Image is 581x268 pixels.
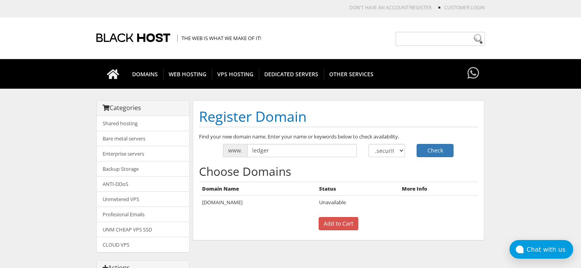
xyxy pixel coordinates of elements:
[97,161,189,177] a: Backup Storage
[199,165,478,178] h2: Choose Domains
[324,59,379,89] a: OTHER SERVICES
[324,69,379,79] span: OTHER SERVICES
[527,246,573,253] div: Chat with us
[127,59,164,89] a: DOMAINS
[259,59,324,89] a: DEDICATED SERVERS
[316,182,399,196] th: Status
[97,237,189,252] a: CLOUD VPS
[399,182,478,196] th: More Info
[97,146,189,161] a: Enterprise servers
[99,59,127,89] a: Go to homepage
[97,207,189,222] a: Profesional Emails
[509,240,573,259] button: Chat with us
[212,59,259,89] a: VPS HOSTING
[199,182,316,196] th: Domain Name
[163,69,212,79] span: WEB HOSTING
[97,176,189,192] a: ANTI-DDoS
[316,196,399,209] td: Unavailable
[259,69,324,79] span: DEDICATED SERVERS
[97,222,189,237] a: UNM CHEAP VPS SSD
[103,105,183,112] h3: Categories
[410,4,431,11] a: REGISTER
[97,191,189,207] a: Unmetered VPS
[97,116,189,131] a: Shared hosting
[97,131,189,146] a: Bare metal servers
[338,4,431,11] li: Don't have an account?
[444,4,485,11] a: Customer Login
[199,133,478,140] p: Find your new domain name. Enter your name or keywords below to check availability.
[396,32,485,46] input: Need help?
[163,59,212,89] a: WEB HOSTING
[223,144,247,157] span: www.
[319,217,358,230] input: Add to Cart
[466,59,481,88] a: Have questions?
[177,35,261,42] span: The Web is what we make of it!
[212,69,259,79] span: VPS HOSTING
[199,107,478,127] h1: Register Domain
[199,196,316,209] td: [DOMAIN_NAME]
[127,69,164,79] span: DOMAINS
[417,144,454,157] button: Check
